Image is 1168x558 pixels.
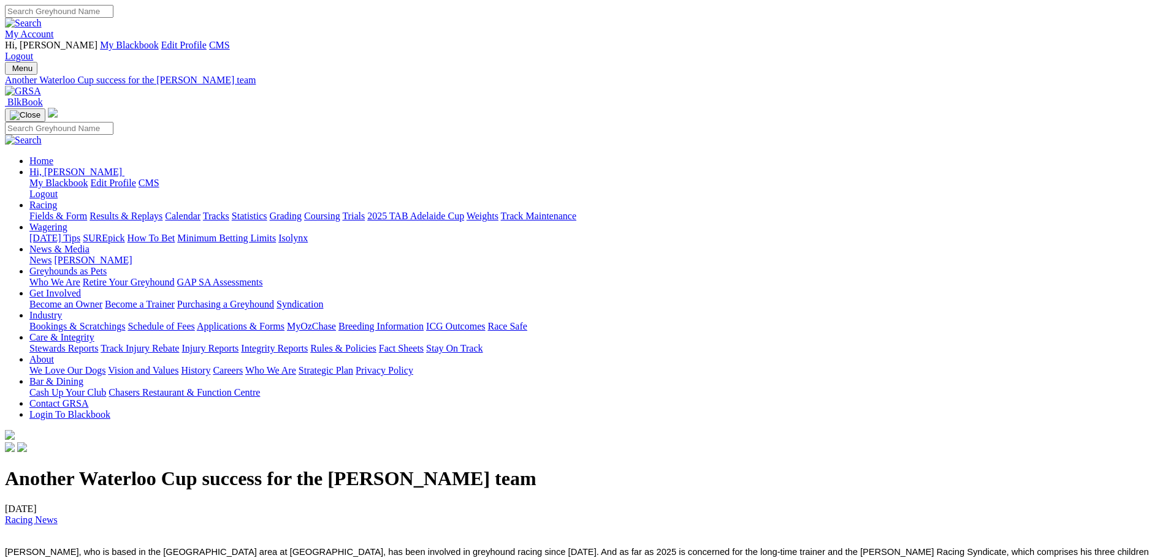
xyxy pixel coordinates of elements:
[232,211,267,221] a: Statistics
[5,29,54,39] a: My Account
[48,108,58,118] img: logo-grsa-white.png
[197,321,284,331] a: Applications & Forms
[90,211,162,221] a: Results & Replays
[10,110,40,120] img: Close
[91,178,136,188] a: Edit Profile
[29,178,1163,200] div: Hi, [PERSON_NAME]
[367,211,464,221] a: 2025 TAB Adelaide Cup
[5,135,42,146] img: Search
[5,122,113,135] input: Search
[29,343,1163,354] div: Care & Integrity
[29,332,94,342] a: Care & Integrity
[338,321,424,331] a: Breeding Information
[356,365,413,375] a: Privacy Policy
[128,321,194,331] a: Schedule of Fees
[29,277,80,287] a: Who We Are
[29,244,90,254] a: News & Media
[29,156,53,166] a: Home
[29,266,107,276] a: Greyhounds as Pets
[304,211,340,221] a: Coursing
[161,40,207,50] a: Edit Profile
[29,233,1163,244] div: Wagering
[29,299,1163,310] div: Get Involved
[5,51,33,61] a: Logout
[5,108,45,122] button: Toggle navigation
[379,343,424,353] a: Fact Sheets
[209,40,230,50] a: CMS
[5,430,15,440] img: logo-grsa-white.png
[12,64,32,73] span: Menu
[467,211,498,221] a: Weights
[203,211,229,221] a: Tracks
[278,233,308,243] a: Isolynx
[177,233,276,243] a: Minimum Betting Limits
[5,62,37,75] button: Toggle navigation
[29,255,1163,266] div: News & Media
[29,211,87,221] a: Fields & Form
[5,40,97,50] span: Hi, [PERSON_NAME]
[426,321,485,331] a: ICG Outcomes
[29,299,102,309] a: Become an Owner
[29,376,83,386] a: Bar & Dining
[29,277,1163,288] div: Greyhounds as Pets
[270,211,302,221] a: Grading
[128,233,175,243] a: How To Bet
[54,255,132,265] a: [PERSON_NAME]
[29,211,1163,222] div: Racing
[29,365,105,375] a: We Love Our Dogs
[241,343,308,353] a: Integrity Reports
[29,321,125,331] a: Bookings & Scratchings
[29,233,80,243] a: [DATE] Tips
[109,387,260,398] a: Chasers Restaurant & Function Centre
[177,299,274,309] a: Purchasing a Greyhound
[245,365,296,375] a: Who We Are
[29,178,88,188] a: My Blackbook
[5,75,1163,86] a: Another Waterloo Cup success for the [PERSON_NAME] team
[181,343,239,353] a: Injury Reports
[29,354,54,364] a: About
[5,40,1163,62] div: My Account
[139,178,159,188] a: CMS
[487,321,527,331] a: Race Safe
[17,442,27,452] img: twitter.svg
[5,467,1163,490] h1: Another Waterloo Cup success for the [PERSON_NAME] team
[5,503,58,525] span: [DATE]
[105,299,175,309] a: Become a Trainer
[29,387,1163,398] div: Bar & Dining
[177,277,263,287] a: GAP SA Assessments
[29,343,98,353] a: Stewards Reports
[29,409,110,420] a: Login To Blackbook
[7,97,43,107] span: BlkBook
[101,343,179,353] a: Track Injury Rebate
[29,189,58,199] a: Logout
[5,5,113,18] input: Search
[5,442,15,452] img: facebook.svg
[165,211,200,221] a: Calendar
[29,365,1163,376] div: About
[5,97,43,107] a: BlkBook
[29,387,106,398] a: Cash Up Your Club
[29,167,124,177] a: Hi, [PERSON_NAME]
[5,86,41,97] img: GRSA
[213,365,243,375] a: Careers
[29,200,57,210] a: Racing
[299,365,353,375] a: Strategic Plan
[342,211,365,221] a: Trials
[501,211,576,221] a: Track Maintenance
[29,288,81,298] a: Get Involved
[29,167,122,177] span: Hi, [PERSON_NAME]
[5,18,42,29] img: Search
[5,515,58,525] a: Racing News
[29,310,62,320] a: Industry
[108,365,178,375] a: Vision and Values
[29,321,1163,332] div: Industry
[83,277,175,287] a: Retire Your Greyhound
[29,255,52,265] a: News
[310,343,376,353] a: Rules & Policies
[100,40,159,50] a: My Blackbook
[287,321,336,331] a: MyOzChase
[277,299,323,309] a: Syndication
[181,365,210,375] a: History
[29,398,88,409] a: Contact GRSA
